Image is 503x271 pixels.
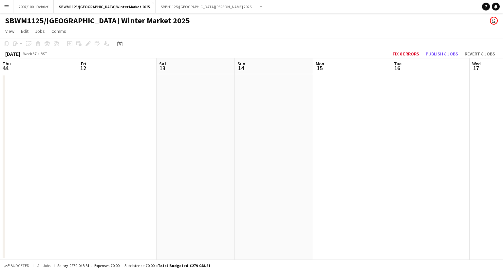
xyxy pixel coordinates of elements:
[158,263,210,268] span: Total Budgeted £279 048.81
[81,61,86,67] span: Fri
[394,61,401,67] span: Tue
[3,262,30,269] button: Budgeted
[159,61,166,67] span: Sat
[51,28,66,34] span: Comms
[32,27,47,35] a: Jobs
[237,61,245,67] span: Sun
[57,263,210,268] div: Salary £279 048.81 + Expenses £0.00 + Subsistence £0.00 =
[49,27,69,35] a: Comms
[10,263,29,268] span: Budgeted
[5,16,190,26] h1: SBWM1125/[GEOGRAPHIC_DATA] Winter Market 2025
[3,27,17,35] a: View
[2,64,11,72] span: 11
[3,61,11,67] span: Thu
[471,64,481,72] span: 17
[158,64,166,72] span: 13
[393,64,401,72] span: 16
[390,50,422,58] button: Fix 8 errors
[5,51,20,57] div: [DATE]
[315,64,324,72] span: 15
[490,17,498,25] app-user-avatar: Grace Shorten
[18,27,31,35] a: Edit
[472,61,481,67] span: Wed
[54,0,156,13] button: SBWM1125/[GEOGRAPHIC_DATA] Winter Market 2025
[80,64,86,72] span: 12
[36,263,52,268] span: All jobs
[22,51,38,56] span: Week 37
[156,0,257,13] button: SBBH1125/[GEOGRAPHIC_DATA][PERSON_NAME] 2025
[35,28,45,34] span: Jobs
[462,50,498,58] button: Revert 8 jobs
[21,28,28,34] span: Edit
[316,61,324,67] span: Mon
[41,51,47,56] div: BST
[13,0,54,13] button: 2007/100 - Debrief
[423,50,461,58] button: Publish 8 jobs
[236,64,245,72] span: 14
[5,28,14,34] span: View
